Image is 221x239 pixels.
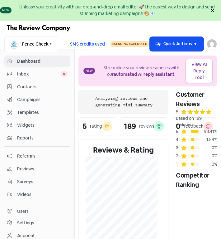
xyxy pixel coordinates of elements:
span: Reviews [17,166,67,172]
div: 2 [176,153,181,159]
div: rating [90,123,102,129]
a: Reports [4,132,70,144]
div: 5 [176,128,181,135]
div: Streamline your review responses with our . [96,65,186,78]
div: Analyzing reviews and generating mini summary [95,95,161,108]
b: automated AI reply assistant [114,71,174,77]
span: Inbox [17,71,61,77]
div: 0% [199,153,217,159]
img: User [207,39,217,49]
a: View AI Reply Tool [186,59,212,83]
a: 0feedback [172,117,217,135]
a: Users [4,206,70,217]
span: Contacts [17,84,67,90]
div: 0% [199,144,217,151]
span: 0 [61,71,67,77]
div: Users [17,208,29,215]
div: 189 [124,123,136,130]
a: Referrals [4,150,70,162]
span: Templates [17,109,67,116]
a: Surveys [4,176,70,188]
div: 5 [82,123,87,130]
span: New [83,68,95,74]
div: Account [17,232,35,239]
a: Settings [4,217,70,229]
span: Referrals [17,153,67,159]
span: Campaigns [17,96,67,103]
div: Settings [17,220,34,226]
span: Widgets [17,122,67,129]
div: 1 [176,161,181,168]
div: 1.59% [199,136,217,143]
div: Based on 189 reviews [176,115,217,128]
span: Videos [17,191,67,198]
button: Fence Check [4,36,58,52]
div: 5 [176,109,178,115]
span: Surveys [17,178,67,185]
div: reviews [139,123,154,129]
a: Widgets [4,119,70,131]
a: Videos [4,189,70,200]
a: Contacts [4,81,70,93]
a: Dashboard [4,56,70,67]
div: 0% [199,161,217,168]
a: Campaigns [4,94,70,105]
a: Sending Scheduled [110,41,150,47]
a: Inbox 0 [4,68,70,80]
span: SMS credits used [70,41,105,47]
a: 5rating [78,117,116,135]
div: 3 [176,144,181,151]
a: Reviews [4,163,70,175]
div: 4 [176,136,181,143]
span: Dashboard [17,58,67,65]
button: Quick Actions [150,37,204,51]
div: 98.41% [199,128,217,135]
span: Sending Scheduled [114,42,148,46]
div: Unleash your creativity with our drag-and-drop email editor 🚀 the easiest way to design and send ... [13,4,221,17]
div: Competitor Ranking [176,171,217,189]
span: Reports [17,135,67,141]
div: Customer Reviews [176,90,217,109]
a: Templates [4,107,70,118]
a: 189reviews [120,117,168,135]
div: Reviews & Rating [86,144,161,156]
a: SMS credits used [65,41,110,46]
